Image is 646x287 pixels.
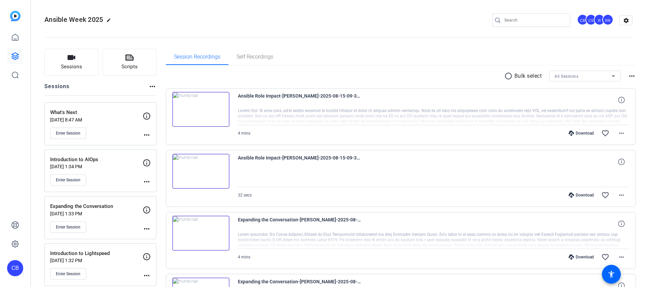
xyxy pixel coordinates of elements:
mat-icon: favorite_border [601,129,609,137]
span: Enter Session [56,271,80,277]
mat-icon: favorite_border [601,253,609,261]
mat-icon: more_horiz [617,191,625,199]
p: Introduction to Lightspeed [50,250,143,257]
button: Enter Session [50,268,86,280]
button: Enter Session [50,221,86,233]
span: Self Recordings [237,54,273,60]
span: Enter Session [56,131,80,136]
div: CB [577,14,588,25]
ngx-avatar: rfridman [594,14,606,26]
div: Download [565,131,597,136]
span: 4 mins [238,255,250,259]
button: Enter Session [50,174,86,186]
mat-icon: favorite_border [601,191,609,199]
mat-icon: more_horiz [143,178,151,186]
p: Introduction to AIOps [50,156,143,164]
mat-icon: settings [619,15,633,26]
mat-icon: more_horiz [628,72,636,80]
mat-icon: more_horiz [617,253,625,261]
div: Download [565,254,597,260]
span: 32 secs [238,193,252,198]
div: R [594,14,605,25]
span: Enter Session [56,177,80,183]
div: RR [602,14,613,25]
mat-icon: edit [106,18,114,26]
span: All Sessions [554,74,578,79]
p: Expanding the Conversation [50,203,143,210]
span: Sessions [61,63,82,71]
img: thumb-nail [172,92,229,127]
button: Sessions [44,49,99,76]
img: blue-gradient.svg [10,11,21,21]
h2: Sessions [44,82,70,95]
div: Download [565,192,597,198]
button: Scripts [103,49,157,76]
img: thumb-nail [172,216,229,251]
mat-icon: accessibility [607,270,615,278]
ngx-avatar: Christian Binder [577,14,589,26]
p: [DATE] 8:47 AM [50,117,143,122]
span: Ansible Week 2025 [44,15,103,24]
div: CB [7,260,23,276]
div: CS [585,14,597,25]
p: What's Next [50,109,143,116]
mat-icon: more_horiz [148,82,156,91]
mat-icon: more_horiz [143,225,151,233]
p: [DATE] 1:34 PM [50,164,143,169]
mat-icon: radio_button_unchecked [504,72,514,80]
span: Ansible Role Impact-[PERSON_NAME]-2025-08-15-09-36-40-230-1 [238,154,362,170]
span: Ansible Role Impact-[PERSON_NAME]-2025-08-15-09-38-54-512-1 [238,92,362,108]
ngx-avatar: Connelly Simmons [585,14,597,26]
p: [DATE] 1:32 PM [50,258,143,263]
p: [DATE] 1:33 PM [50,211,143,216]
p: Bulk select [514,72,542,80]
ngx-avatar: Roberto Rodriguez [602,14,614,26]
mat-icon: more_horiz [143,272,151,280]
button: Enter Session [50,128,86,139]
mat-icon: more_horiz [617,129,625,137]
img: thumb-nail [172,154,229,189]
span: Enter Session [56,224,80,230]
span: Expanding the Conversation-[PERSON_NAME]-2025-08-14-15-10-09-916-0 [238,216,362,232]
span: 4 mins [238,131,250,136]
mat-icon: more_horiz [143,131,151,139]
span: Session Recordings [174,54,220,60]
input: Search [504,16,565,24]
span: Scripts [121,63,138,71]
